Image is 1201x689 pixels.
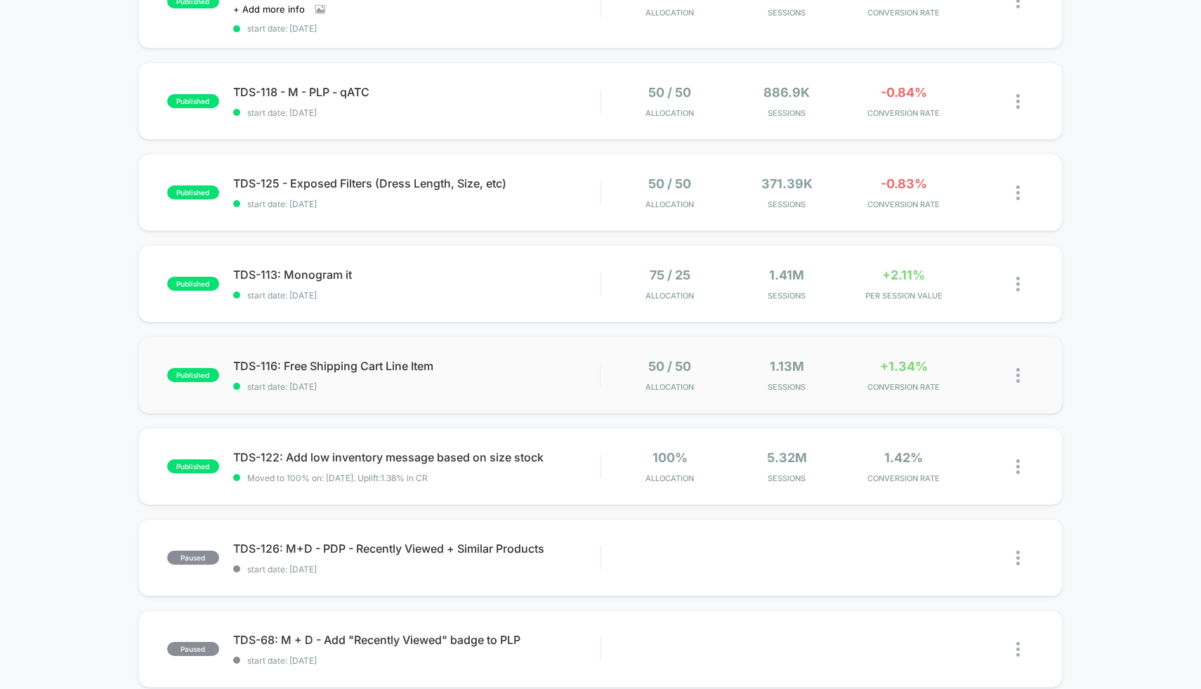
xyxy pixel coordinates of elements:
[848,291,958,301] span: PER SESSION VALUE
[882,268,925,282] span: +2.11%
[652,450,688,465] span: 100%
[884,450,923,465] span: 1.42%
[167,642,219,656] span: paused
[732,291,841,301] span: Sessions
[848,199,958,209] span: CONVERSION RATE
[233,633,600,647] span: TDS-68: M + D - Add "Recently Viewed" badge to PLP
[880,359,928,374] span: +1.34%
[167,459,219,473] span: published
[233,107,600,118] span: start date: [DATE]
[233,542,600,556] span: TDS-126: M+D - PDP - Recently Viewed + Similar Products
[233,199,600,209] span: start date: [DATE]
[167,551,219,565] span: paused
[645,382,694,392] span: Allocation
[732,473,841,483] span: Sessions
[648,359,691,374] span: 50 / 50
[1016,185,1020,200] img: close
[648,85,691,100] span: 50 / 50
[167,368,219,382] span: published
[732,108,841,118] span: Sessions
[848,108,958,118] span: CONVERSION RATE
[881,85,927,100] span: -0.84%
[732,199,841,209] span: Sessions
[247,473,428,483] span: Moved to 100% on: [DATE] . Uplift: 1.38% in CR
[233,359,600,373] span: TDS-116: Free Shipping Cart Line Item
[233,268,600,282] span: TDS-113: Monogram it
[645,291,694,301] span: Allocation
[645,108,694,118] span: Allocation
[233,564,600,575] span: start date: [DATE]
[233,4,305,15] span: + Add more info
[233,450,600,464] span: TDS-122: Add low inventory message based on size stock
[1016,368,1020,383] img: close
[648,176,691,191] span: 50 / 50
[732,8,841,18] span: Sessions
[233,23,600,34] span: start date: [DATE]
[763,85,810,100] span: 886.9k
[1016,459,1020,474] img: close
[167,94,219,108] span: published
[1016,551,1020,565] img: close
[233,655,600,666] span: start date: [DATE]
[650,268,690,282] span: 75 / 25
[769,268,804,282] span: 1.41M
[1016,642,1020,657] img: close
[848,473,958,483] span: CONVERSION RATE
[761,176,813,191] span: 371.39k
[233,290,600,301] span: start date: [DATE]
[645,473,694,483] span: Allocation
[645,199,694,209] span: Allocation
[770,359,804,374] span: 1.13M
[167,185,219,199] span: published
[767,450,807,465] span: 5.32M
[881,176,927,191] span: -0.83%
[732,382,841,392] span: Sessions
[645,8,694,18] span: Allocation
[233,381,600,392] span: start date: [DATE]
[233,176,600,190] span: TDS-125 - Exposed Filters (Dress Length, Size, etc)
[233,85,600,99] span: TDS-118 - M - PLP - qATC
[1016,94,1020,109] img: close
[167,277,219,291] span: published
[848,382,958,392] span: CONVERSION RATE
[1016,277,1020,291] img: close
